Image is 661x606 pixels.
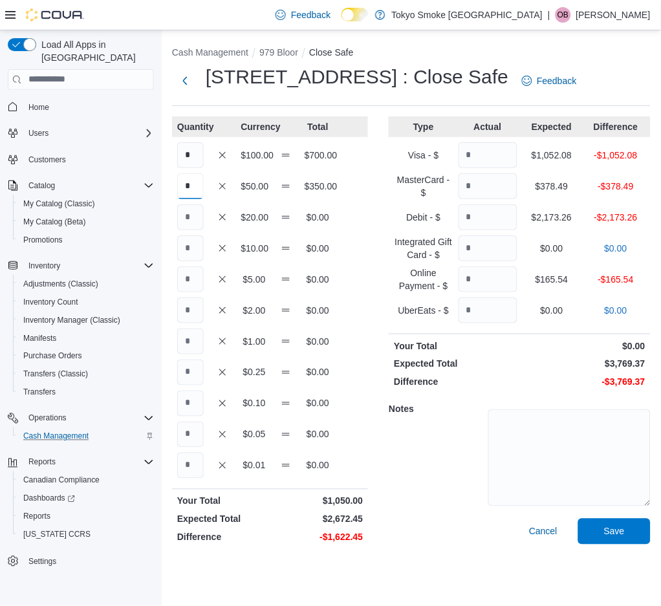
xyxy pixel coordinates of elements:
[13,427,159,446] button: Cash Management
[23,151,154,168] span: Customers
[18,349,154,364] span: Purchase Orders
[259,47,298,58] button: 979 Bloor
[3,177,159,195] button: Catalog
[459,120,517,133] p: Actual
[18,367,154,382] span: Transfers (Classic)
[23,235,63,245] span: Promotions
[177,391,204,417] input: Quantity
[28,155,66,165] span: Customers
[3,257,159,275] button: Inventory
[23,279,98,289] span: Adjustments (Classic)
[305,120,331,133] p: Total
[177,422,204,448] input: Quantity
[177,329,204,354] input: Quantity
[305,211,331,224] p: $0.00
[23,99,154,115] span: Home
[241,149,267,162] p: $100.00
[556,7,571,23] div: Orrion Benoit
[459,298,517,323] input: Quantity
[23,351,82,362] span: Purchase Orders
[3,409,159,427] button: Operations
[18,491,80,506] a: Dashboards
[394,304,453,317] p: UberEats - $
[13,275,159,293] button: Adjustments (Classic)
[273,513,363,526] p: $2,672.45
[587,304,645,317] p: $0.00
[537,74,577,87] span: Feedback
[241,428,267,441] p: $0.05
[13,195,159,213] button: My Catalog (Classic)
[28,128,49,138] span: Users
[587,242,645,255] p: $0.00
[13,526,159,544] button: [US_STATE] CCRS
[23,512,50,522] span: Reports
[23,455,61,470] button: Reports
[28,102,49,113] span: Home
[177,142,204,168] input: Quantity
[459,235,517,261] input: Quantity
[548,7,550,23] p: |
[18,232,154,248] span: Promotions
[459,173,517,199] input: Quantity
[18,527,154,543] span: Washington CCRS
[291,8,330,21] span: Feedback
[13,471,159,490] button: Canadian Compliance
[394,173,453,199] p: MasterCard - $
[18,527,96,543] a: [US_STATE] CCRS
[241,180,267,193] p: $50.00
[177,173,204,199] input: Quantity
[18,276,103,292] a: Adjustments (Classic)
[23,297,78,307] span: Inventory Count
[28,413,67,424] span: Operations
[177,266,204,292] input: Quantity
[394,211,453,224] p: Debit - $
[18,491,154,506] span: Dashboards
[23,178,60,193] button: Catalog
[587,273,645,286] p: -$165.54
[241,304,267,317] p: $2.00
[305,242,331,255] p: $0.00
[576,7,651,23] p: [PERSON_NAME]
[459,142,517,168] input: Quantity
[23,553,154,569] span: Settings
[13,384,159,402] button: Transfers
[523,149,581,162] p: $1,052.08
[23,217,86,227] span: My Catalog (Beta)
[177,204,204,230] input: Quantity
[28,457,56,468] span: Reports
[23,530,91,540] span: [US_STATE] CCRS
[578,519,651,545] button: Save
[28,180,55,191] span: Catalog
[23,152,71,168] a: Customers
[558,7,569,23] span: OB
[241,273,267,286] p: $5.00
[23,369,88,380] span: Transfers (Classic)
[394,120,453,133] p: Type
[517,68,582,94] a: Feedback
[394,376,517,389] p: Difference
[241,366,267,379] p: $0.25
[305,149,331,162] p: $700.00
[18,429,94,444] a: Cash Management
[13,311,159,329] button: Inventory Manager (Classic)
[177,495,268,508] p: Your Total
[523,120,581,133] p: Expected
[23,411,72,426] button: Operations
[241,120,267,133] p: Currency
[28,557,56,567] span: Settings
[305,459,331,472] p: $0.00
[172,68,198,94] button: Next
[3,98,159,116] button: Home
[23,493,75,504] span: Dashboards
[18,294,83,310] a: Inventory Count
[23,411,154,426] span: Operations
[23,475,100,486] span: Canadian Compliance
[394,266,453,292] p: Online Payment - $
[394,235,453,261] p: Integrated Gift Card - $
[523,242,581,255] p: $0.00
[18,196,154,211] span: My Catalog (Classic)
[523,180,581,193] p: $378.49
[587,180,645,193] p: -$378.49
[270,2,336,28] a: Feedback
